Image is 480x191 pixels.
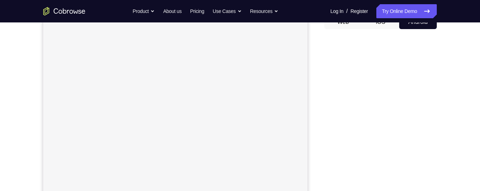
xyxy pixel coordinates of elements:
span: / [346,7,348,15]
a: About us [163,4,181,18]
a: Go to the home page [43,7,85,15]
a: Register [351,4,368,18]
button: Product [133,4,155,18]
button: Resources [250,4,279,18]
a: Try Online Demo [376,4,437,18]
a: Pricing [190,4,204,18]
a: Log In [330,4,343,18]
button: Use Cases [213,4,241,18]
